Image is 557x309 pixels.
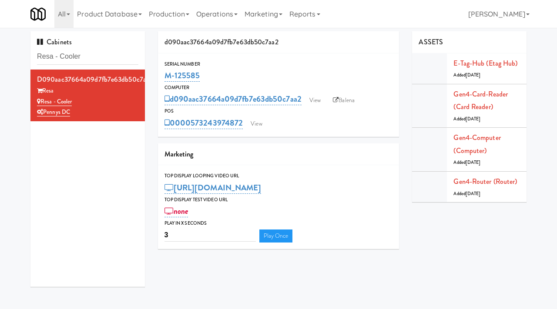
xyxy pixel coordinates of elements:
[158,31,399,53] div: d090aac37664a09d7fb7e63db50c7aa2
[466,159,481,166] span: [DATE]
[164,107,393,116] div: POS
[164,196,393,204] div: Top Display Test Video Url
[453,89,508,112] a: Gen4-card-reader (Card Reader)
[164,70,200,82] a: M-125585
[329,94,359,107] a: Balena
[37,37,72,47] span: Cabinets
[466,190,481,197] span: [DATE]
[37,49,138,65] input: Search cabinets
[453,72,480,78] span: Added
[164,93,302,105] a: d090aac37664a09d7fb7e63db50c7aa2
[453,58,517,68] a: E-tag-hub (Etag Hub)
[453,159,480,166] span: Added
[164,172,393,180] div: Top Display Looping Video Url
[466,72,481,78] span: [DATE]
[37,108,70,116] a: Pennys DC
[37,86,138,96] div: Resa
[305,94,325,107] a: View
[164,219,393,228] div: Play in X seconds
[164,149,194,159] span: Marketing
[30,7,46,22] img: Micromart
[246,117,266,130] a: View
[164,205,188,217] a: none
[259,229,293,243] a: Play Once
[453,133,500,156] a: Gen4-computer (Computer)
[37,97,72,106] a: Resa - Cooler
[453,190,480,197] span: Added
[453,176,517,186] a: Gen4-router (Router)
[164,117,243,129] a: 0000573243974872
[419,37,443,47] span: ASSETS
[30,70,145,121] li: d090aac37664a09d7fb7e63db50c7aa2Resa Resa - CoolerPennys DC
[164,182,262,194] a: [URL][DOMAIN_NAME]
[453,116,480,122] span: Added
[164,60,393,69] div: Serial Number
[164,83,393,92] div: Computer
[37,73,138,86] div: d090aac37664a09d7fb7e63db50c7aa2
[466,116,481,122] span: [DATE]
